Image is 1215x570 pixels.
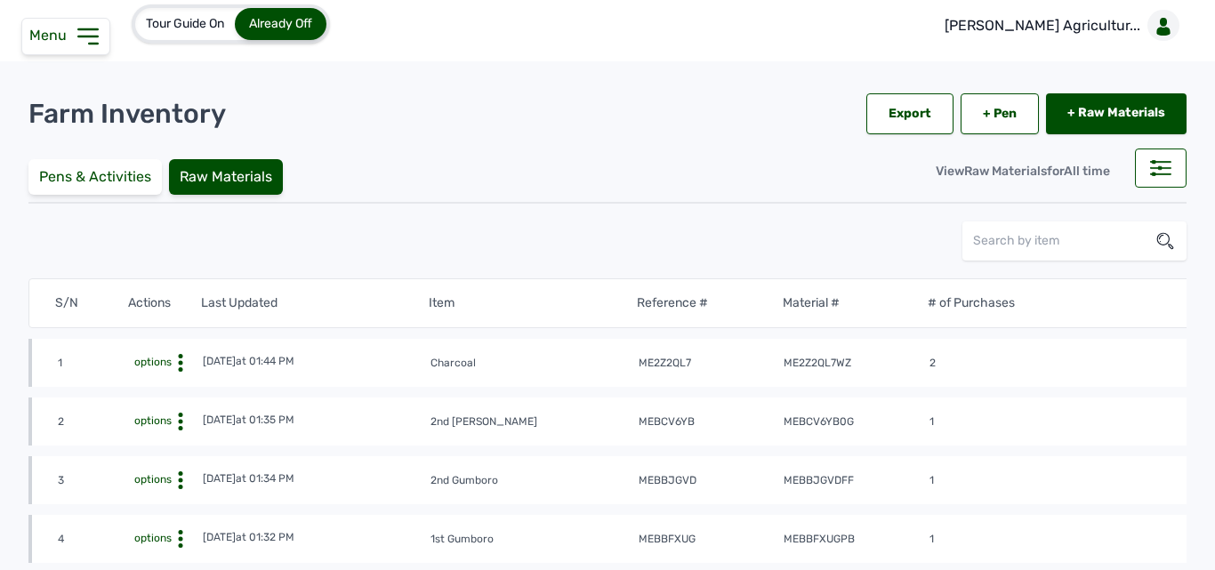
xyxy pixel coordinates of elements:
th: Reference # [636,293,782,313]
td: 1 [57,355,130,373]
div: [DATE] [203,354,294,368]
td: mebbfxug [638,531,783,549]
th: Item [418,293,636,313]
td: 1 [929,413,1074,431]
td: 4 [57,531,130,549]
a: + Raw Materials [1046,93,1187,134]
span: options [131,532,172,544]
span: at 01:32 PM [236,531,294,543]
p: [PERSON_NAME] Agricultur... [945,15,1140,36]
th: Actions [127,293,200,313]
td: 2nd [PERSON_NAME] [420,413,638,431]
td: me2z2ql7 [638,355,783,373]
div: Raw Materials [169,159,283,195]
p: Farm Inventory [28,98,226,130]
a: + Pen [961,93,1039,134]
th: Last Updated [200,293,418,313]
div: Export [866,93,953,134]
td: 2nd Gumboro [420,472,638,490]
span: options [131,356,172,368]
td: mebcv6yb [638,413,783,431]
span: at 01:44 PM [236,355,294,367]
th: S/N [54,293,127,313]
input: Search by item [973,221,1155,261]
td: me2z2ql7Wz [783,355,928,373]
th: Material # [782,293,928,313]
td: 1 [929,531,1074,549]
td: mebbjgvdFf [783,472,928,490]
span: Tour Guide On [146,16,224,31]
div: View for All time [921,152,1124,191]
span: at 01:34 PM [236,472,294,485]
td: mebcv6yb0g [783,413,928,431]
span: Already Off [249,16,312,31]
td: 2 [929,355,1074,373]
th: # of Purchases [927,293,1073,313]
span: at 01:35 PM [236,413,294,426]
td: 1 [929,472,1074,490]
div: [DATE] [203,413,294,427]
td: Charcoal [420,355,638,373]
td: 3 [57,472,130,490]
div: Pens & Activities [28,159,162,195]
span: Menu [29,27,74,44]
td: 1st Gumboro [420,531,638,549]
td: 2 [57,413,130,431]
span: Raw Materials [964,164,1047,179]
a: [PERSON_NAME] Agricultur... [930,1,1187,51]
div: [DATE] [203,471,294,486]
span: options [131,414,172,427]
span: options [131,473,172,486]
td: mebbfxugpb [783,531,928,549]
td: mebbjgvd [638,472,783,490]
div: [DATE] [203,530,294,544]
